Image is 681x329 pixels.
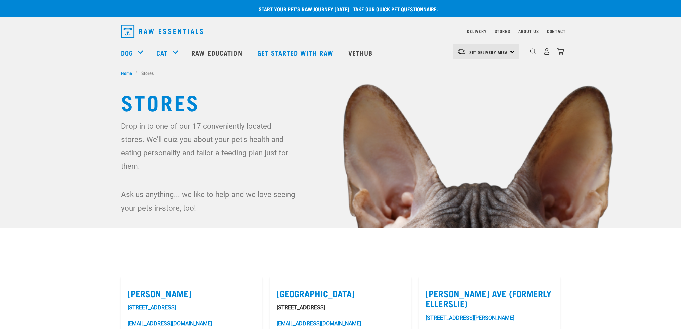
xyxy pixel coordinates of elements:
img: Raw Essentials Logo [121,25,203,38]
a: [EMAIL_ADDRESS][DOMAIN_NAME] [128,320,212,327]
a: About Us [518,30,539,32]
img: home-icon@2x.png [557,48,564,55]
img: home-icon-1@2x.png [530,48,536,55]
a: Contact [547,30,566,32]
a: [STREET_ADDRESS][PERSON_NAME] [426,315,514,321]
a: Vethub [342,39,381,66]
a: Home [121,69,136,76]
img: user.png [543,48,550,55]
a: Raw Education [185,39,250,66]
p: Drop in to one of our 17 conveniently located stores. We'll quiz you about your pet's health and ... [121,119,297,173]
label: [GEOGRAPHIC_DATA] [277,288,404,299]
a: [STREET_ADDRESS] [128,304,176,311]
label: [PERSON_NAME] [128,288,255,299]
a: Stores [495,30,510,32]
p: [STREET_ADDRESS] [277,304,404,312]
label: [PERSON_NAME] Ave (Formerly Ellerslie) [426,288,553,309]
img: van-moving.png [457,49,466,55]
a: Cat [156,48,168,58]
p: Ask us anything... we like to help and we love seeing your pets in-store, too! [121,188,297,215]
h1: Stores [121,90,560,114]
a: [EMAIL_ADDRESS][DOMAIN_NAME] [277,320,361,327]
nav: breadcrumbs [121,69,560,76]
a: take our quick pet questionnaire. [353,7,438,10]
span: Set Delivery Area [469,51,508,53]
a: Get started with Raw [251,39,342,66]
a: Dog [121,48,133,58]
a: Delivery [467,30,486,32]
span: Home [121,69,132,76]
nav: dropdown navigation [116,22,566,41]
